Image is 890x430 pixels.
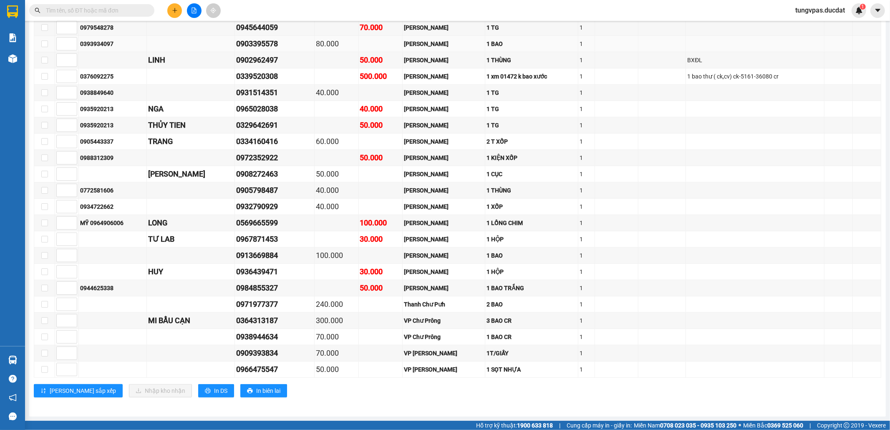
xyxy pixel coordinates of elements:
[148,168,233,180] div: [PERSON_NAME]
[404,202,484,211] div: [PERSON_NAME]
[403,117,485,134] td: Lê Đại Hành
[660,422,736,429] strong: 0708 023 035 - 0935 103 250
[235,20,315,36] td: 0945644059
[236,22,313,33] div: 0945644059
[80,202,145,211] div: 0934722662
[809,421,811,430] span: |
[874,7,882,14] span: caret-down
[403,68,485,85] td: Lê Đại Hành
[236,71,313,82] div: 0339520308
[404,251,484,260] div: [PERSON_NAME]
[487,169,577,179] div: 1 CỤC
[404,316,484,325] div: VP Chư Prông
[580,72,593,81] div: 1
[236,38,313,50] div: 0903395578
[860,4,866,10] sup: 1
[35,8,40,13] span: search
[316,331,357,343] div: 70.000
[235,362,315,378] td: 0966475547
[404,186,484,195] div: [PERSON_NAME]
[767,422,803,429] strong: 0369 525 060
[487,153,577,162] div: 1 KIỆN XỐP
[487,72,577,81] div: 1 xm 01472 k bao xước
[403,182,485,199] td: Phan Đình Phùng
[580,137,593,146] div: 1
[235,36,315,52] td: 0903395578
[403,134,485,150] td: Lê Đại Hành
[236,87,313,99] div: 0931514351
[198,384,234,397] button: printerIn DS
[580,39,593,48] div: 1
[404,218,484,228] div: [PERSON_NAME]
[403,20,485,36] td: Lê Đại Hành
[147,264,235,280] td: HUY
[147,117,235,134] td: THỦY TIEN
[148,54,233,66] div: LINH
[403,52,485,68] td: Lê Đại Hành
[316,38,357,50] div: 80.000
[236,201,313,212] div: 0932790929
[236,331,313,343] div: 0938944634
[235,199,315,215] td: 0932790929
[580,332,593,341] div: 1
[580,283,593,293] div: 1
[403,264,485,280] td: Phan Đình Phùng
[687,72,823,81] div: 1 bao thư ( ck,cv) ck-5161-36080 cr
[403,150,485,166] td: Lê Đại Hành
[50,386,116,395] span: [PERSON_NAME] sắp xếp
[191,8,197,13] span: file-add
[235,166,315,182] td: 0908272463
[148,266,233,278] div: HUY
[147,166,235,182] td: KIM ANH
[9,375,17,383] span: question-circle
[236,168,313,180] div: 0908272463
[404,153,484,162] div: [PERSON_NAME]
[404,23,484,32] div: [PERSON_NAME]
[404,137,484,146] div: [PERSON_NAME]
[403,101,485,117] td: Lê Đại Hành
[148,233,233,245] div: TƯ LAB
[235,329,315,345] td: 0938944634
[360,266,401,278] div: 30.000
[487,88,577,97] div: 1 TG
[236,103,313,115] div: 0965028038
[487,332,577,341] div: 1 BAO CR
[34,384,123,397] button: sort-ascending[PERSON_NAME] sắp xếp
[235,248,315,264] td: 0913669884
[687,56,823,65] div: BXĐL
[235,345,315,362] td: 0909393834
[403,280,485,296] td: Phan Đình Phùng
[316,87,357,99] div: 40.000
[235,52,315,68] td: 0902962497
[235,296,315,313] td: 0971977377
[235,280,315,296] td: 0984855327
[487,349,577,358] div: 1T/GIẤY
[360,217,401,229] div: 100.000
[240,384,287,397] button: printerIn biên lai
[487,300,577,309] div: 2 BAO
[580,23,593,32] div: 1
[559,421,560,430] span: |
[487,121,577,130] div: 1 TG
[404,39,484,48] div: [PERSON_NAME]
[580,153,593,162] div: 1
[236,298,313,310] div: 0971977377
[403,345,485,362] td: VP Hòa Lệ Chí
[129,384,192,397] button: downloadNhập kho nhận
[404,121,484,130] div: [PERSON_NAME]
[316,298,357,310] div: 240.000
[360,71,401,82] div: 500.000
[235,215,315,231] td: 0569665599
[316,250,357,261] div: 100.000
[147,101,235,117] td: NGA
[487,235,577,244] div: 1 HỘP
[236,217,313,229] div: 0569665599
[235,182,315,199] td: 0905798487
[80,72,145,81] div: 0376092275
[487,104,577,114] div: 1 TG
[8,54,17,63] img: warehouse-icon
[148,217,233,229] div: LONG
[235,231,315,248] td: 0967871453
[403,36,485,52] td: Lê Đại Hành
[167,3,182,18] button: plus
